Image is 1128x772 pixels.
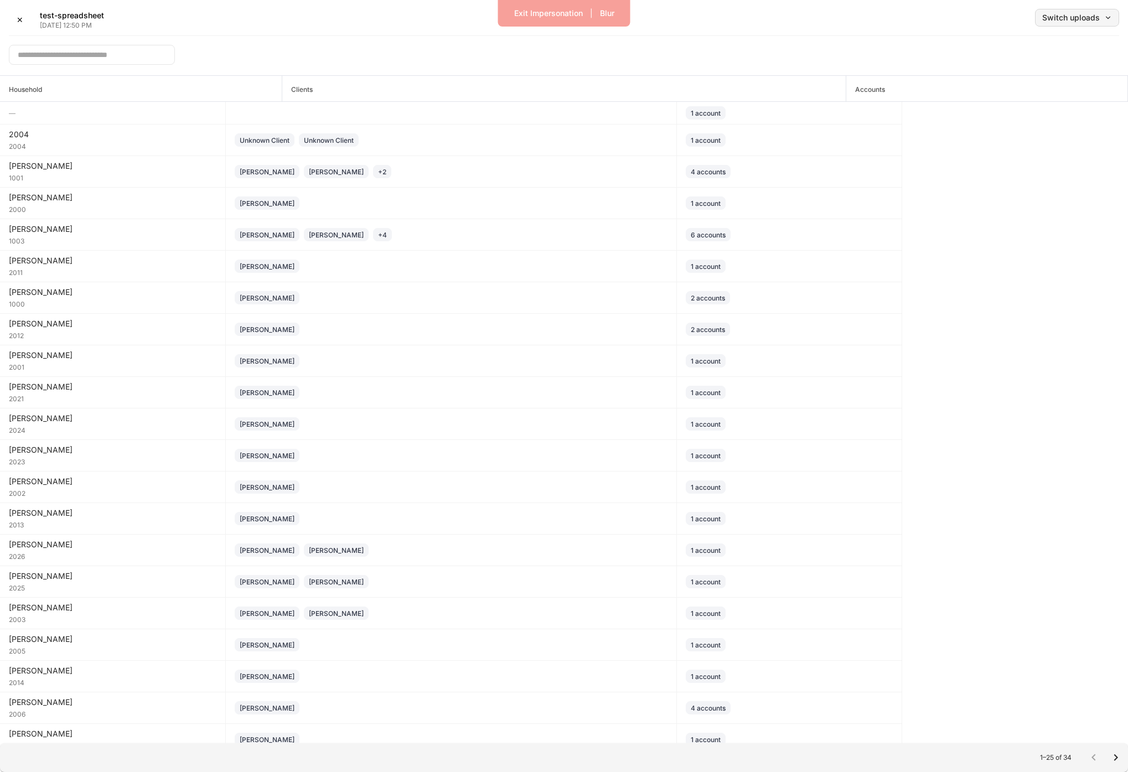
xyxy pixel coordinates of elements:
div: [PERSON_NAME] [309,608,364,619]
div: 1 account [691,198,721,209]
div: Blur [600,9,614,17]
div: [PERSON_NAME] [309,577,364,587]
div: 1 account [691,419,721,429]
div: 1 account [691,514,721,524]
div: [PERSON_NAME] [240,198,294,209]
div: Unknown Client [240,135,289,146]
div: 1 account [691,261,721,272]
div: [PERSON_NAME] [9,539,216,550]
div: [PERSON_NAME] [240,703,294,713]
div: [PERSON_NAME] [240,387,294,398]
div: Switch uploads [1042,14,1112,22]
div: [PERSON_NAME] [9,728,216,739]
div: + 2 [378,167,386,177]
div: [PERSON_NAME] [240,608,294,619]
div: 2024 [9,424,216,435]
button: Go to next page [1105,747,1127,769]
div: [PERSON_NAME] [240,671,294,682]
div: 2021 [9,392,216,403]
div: [PERSON_NAME] [9,224,216,235]
div: [PERSON_NAME] [240,419,294,429]
div: 2001 [9,361,216,372]
div: 1 account [691,108,721,118]
p: 1–25 of 34 [1040,753,1072,762]
div: [PERSON_NAME] [9,476,216,487]
div: [PERSON_NAME] [9,444,216,455]
div: 2005 [9,645,216,656]
div: 2012 [9,329,216,340]
div: 1 account [691,608,721,619]
div: [PERSON_NAME] [9,507,216,519]
div: [PERSON_NAME] [309,545,364,556]
div: [PERSON_NAME] [9,413,216,424]
div: [PERSON_NAME] [309,230,364,240]
div: [PERSON_NAME] [240,356,294,366]
div: [PERSON_NAME] [9,255,216,266]
div: [PERSON_NAME] [240,734,294,745]
div: 1 account [691,640,721,650]
div: 4 accounts [691,167,726,177]
button: ✕ [9,9,31,31]
div: [PERSON_NAME] [9,665,216,676]
div: [PERSON_NAME] [240,450,294,461]
div: [PERSON_NAME] [240,324,294,335]
div: 1 account [691,545,721,556]
div: [PERSON_NAME] [240,577,294,587]
div: 1 account [691,482,721,493]
div: 1003 [9,235,216,246]
button: Exit Impersonation [507,4,590,22]
div: 2026 [9,550,216,561]
div: 2000 [9,203,216,214]
div: 2013 [9,519,216,530]
h6: Accounts [846,84,885,95]
div: [PERSON_NAME] [9,350,216,361]
div: [PERSON_NAME] [240,545,294,556]
div: 2002 [9,487,216,498]
div: [PERSON_NAME] [240,230,294,240]
div: Exit Impersonation [514,9,583,17]
h6: — [9,108,216,118]
div: 2 accounts [691,324,725,335]
div: 1 account [691,671,721,682]
div: [PERSON_NAME] [9,381,216,392]
div: 2004 [9,140,216,151]
div: 1 account [691,577,721,587]
span: Clients [282,76,846,101]
div: 2011 [9,266,216,277]
h5: test-spreadsheet [40,10,104,21]
div: [PERSON_NAME] [9,571,216,582]
button: Blur [593,4,622,22]
div: [PERSON_NAME] [240,514,294,524]
div: 1 account [691,356,721,366]
div: [PERSON_NAME] [240,293,294,303]
div: [PERSON_NAME] [9,318,216,329]
div: 2015 [9,739,216,750]
div: [PERSON_NAME] [309,167,364,177]
div: [PERSON_NAME] [9,602,216,613]
div: 1001 [9,172,216,183]
div: [PERSON_NAME] [9,192,216,203]
button: Switch uploads [1035,9,1119,27]
div: [PERSON_NAME] [9,634,216,645]
div: 2 accounts [691,293,725,303]
div: 1000 [9,298,216,309]
div: [PERSON_NAME] [240,261,294,272]
div: 4 accounts [691,703,726,713]
div: 2023 [9,455,216,467]
div: [PERSON_NAME] [9,287,216,298]
div: 1 account [691,135,721,146]
div: [PERSON_NAME] [9,160,216,172]
div: 1 account [691,450,721,461]
div: [PERSON_NAME] [240,640,294,650]
p: [DATE] 12:50 PM [40,21,104,30]
div: [PERSON_NAME] [240,167,294,177]
div: 2025 [9,582,216,593]
div: [PERSON_NAME] [240,482,294,493]
span: Accounts [846,76,1128,101]
div: Unknown Client [304,135,354,146]
div: 6 accounts [691,230,726,240]
h6: Clients [282,84,313,95]
div: [PERSON_NAME] [9,697,216,708]
div: 1 account [691,734,721,745]
div: 2004 [9,129,216,140]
